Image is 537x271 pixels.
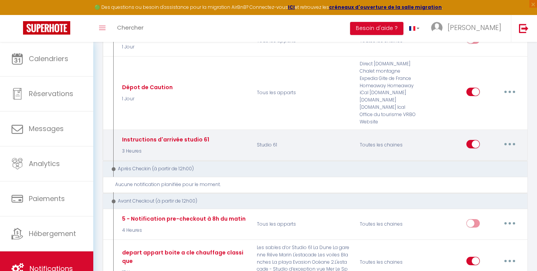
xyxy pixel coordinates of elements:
[431,22,443,33] img: ...
[110,198,513,205] div: Avant Checkout (à partir de 12h00)
[120,148,209,155] p: 3 Heures
[115,181,521,188] div: Aucune notification planifiée pour le moment.
[29,159,60,168] span: Analytics
[117,23,144,32] span: Chercher
[29,124,64,133] span: Messages
[355,134,423,156] div: Toutes les chaines
[350,22,403,35] button: Besoin d'aide ?
[355,213,423,236] div: Toutes les chaines
[252,134,355,156] p: Studio 61
[252,213,355,236] p: Tous les apparts
[252,60,355,126] p: Tous les apparts
[329,4,442,10] a: créneaux d'ouverture de la salle migration
[120,227,246,234] p: 4 Heures
[120,135,209,144] div: Instructions d'arrivée studio 61
[110,165,513,173] div: Après Checkin (à partir de 12h00)
[120,248,247,265] div: depart appart boite a cle chauffage classique
[120,95,173,103] p: 1 Jour
[120,43,222,51] p: 1 Jour
[519,23,529,33] img: logout
[120,83,173,91] div: Dépot de Caution
[448,23,501,32] span: [PERSON_NAME]
[29,194,65,203] span: Paiements
[6,3,29,26] button: Ouvrir le widget de chat LiveChat
[23,21,70,35] img: Super Booking
[355,60,423,126] div: Direct [DOMAIN_NAME] Chalet montagne Expedia Gite de France Homeaway Homeaway iCal [DOMAIN_NAME] ...
[425,15,511,42] a: ... [PERSON_NAME]
[120,214,246,223] div: 5 - Notification pre-checkout à 8h du matin
[288,4,295,10] a: ICI
[29,229,76,238] span: Hébergement
[29,89,73,98] span: Réservations
[111,15,149,42] a: Chercher
[29,54,68,63] span: Calendriers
